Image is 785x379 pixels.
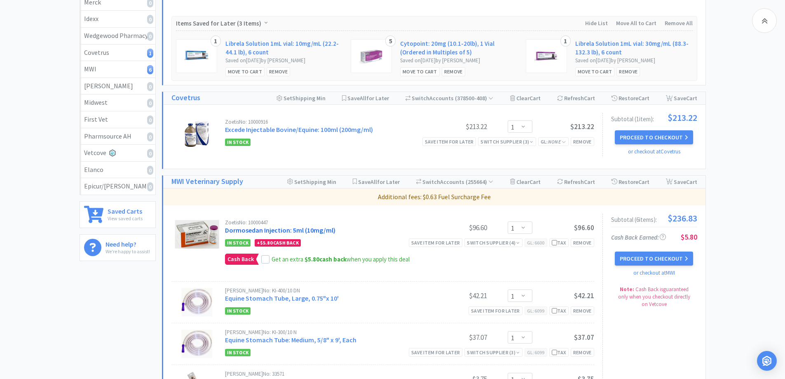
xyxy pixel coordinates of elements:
[267,67,290,76] div: Remove
[400,67,440,76] div: Move to Cart
[571,137,594,146] div: Remove
[560,35,571,47] div: 1
[611,233,666,241] span: Cash Back Earned :
[385,35,396,47] div: 5
[575,67,615,76] div: Move to Cart
[467,348,520,356] div: Switch Supplier ( 3 )
[574,223,594,232] span: $96.60
[686,178,697,186] span: Cart
[260,240,272,246] span: $5.80
[108,206,143,214] h6: Saved Carts
[612,176,649,188] div: Restore
[480,138,533,146] div: Switch Supplier ( 3 )
[183,119,211,148] img: c4ee4c482e9647339b5328f33b702904_30587.png
[552,348,566,356] div: Tax
[358,178,400,186] span: Save for Later
[84,97,151,108] div: Midwest
[571,306,594,315] div: Remove
[541,139,566,145] span: GL:
[360,94,366,102] span: All
[666,176,697,188] div: Save
[147,99,153,108] i: 0
[225,371,425,377] div: [PERSON_NAME] No: 33571
[184,44,209,68] img: 946ea0a38146429787952fae19f245f9_593239.jpeg
[84,165,151,175] div: Elanco
[666,92,697,104] div: Save
[530,94,541,102] span: Cart
[305,255,347,263] strong: cash back
[225,336,356,344] a: Equine Stomach Tube: Medium, 5/8" x 9', Each
[668,113,697,122] span: $213.22
[467,239,520,247] div: Switch Supplier ( 4 )
[171,176,243,188] h1: MWI Veterinary Supply
[574,333,594,342] span: $37.07
[147,182,153,191] i: 0
[84,148,151,158] div: Vetcove
[370,178,377,186] span: All
[176,19,263,27] span: Items Saved for Later ( )
[525,238,547,247] div: GL: 6600
[171,92,200,104] a: Covetrus
[105,247,150,255] p: We're happy to assist!
[454,94,493,102] span: ( 378500-408 )
[611,214,697,223] div: Subtotal ( 6 item s ):
[211,35,221,47] div: 1
[84,31,151,41] div: Wedgewood Pharmacy
[510,92,541,104] div: Clear
[80,111,155,128] a: First Vet0
[84,114,151,125] div: First Vet
[108,214,143,222] p: View saved carts
[668,214,697,223] span: $236.83
[80,178,155,195] a: Epicur/[PERSON_NAME]0
[611,113,697,122] div: Subtotal ( 1 item ):
[84,181,151,192] div: Epicur/[PERSON_NAME]
[166,192,702,202] p: Additional fees: $0.63 Fuel Surcharge Fee
[686,94,697,102] span: Cart
[225,307,251,315] span: In Stock
[574,291,594,300] span: $42.21
[147,115,153,125] i: 0
[80,201,156,228] a: Saved CartsView saved carts
[225,226,335,234] a: Dormosedan Injection: 5ml (10mg/ml)
[239,19,259,27] span: 3 Items
[225,125,373,134] a: Excede Injectable Bovine/Equine: 100ml (200mg/ml)
[80,162,155,179] a: Elanco0
[638,178,649,186] span: Cart
[277,92,326,104] div: Shipping Min
[633,269,675,276] a: or checkout at MWI
[105,239,150,247] h6: Need help?
[681,232,697,242] span: $5.80
[425,122,487,132] div: $213.22
[225,67,265,76] div: Move to Cart
[225,119,425,125] div: Zoetis No: 10000916
[181,330,213,358] img: d65fbdf6aab54d3a824cb5e8a4b6ea1d_2678.png
[442,67,465,76] div: Remove
[510,176,541,188] div: Clear
[147,82,153,91] i: 0
[616,67,640,76] div: Remove
[147,49,153,58] i: 1
[615,130,693,144] button: Proceed to Checkout
[525,306,547,315] div: GL: 6099
[347,94,389,102] span: Save for Later
[409,238,463,247] div: Save item for later
[615,252,693,266] button: Proceed to Checkout
[570,122,594,131] span: $213.22
[84,14,151,24] div: Idexx
[359,44,384,68] img: bd664e03be1e4343977eeb9e4a5ab1c4_529555.jpeg
[80,128,155,145] a: Pharmsource AH0
[584,94,595,102] span: Cart
[612,92,649,104] div: Restore
[147,166,153,175] i: 0
[80,61,155,78] a: MWI6
[84,131,151,142] div: Pharmsource AH
[552,239,566,247] div: Tax
[147,65,153,74] i: 6
[284,94,292,102] span: Set
[584,178,595,186] span: Cart
[84,47,151,58] div: Covetrus
[548,139,561,145] i: None
[225,139,251,146] span: In Stock
[412,94,429,102] span: Switch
